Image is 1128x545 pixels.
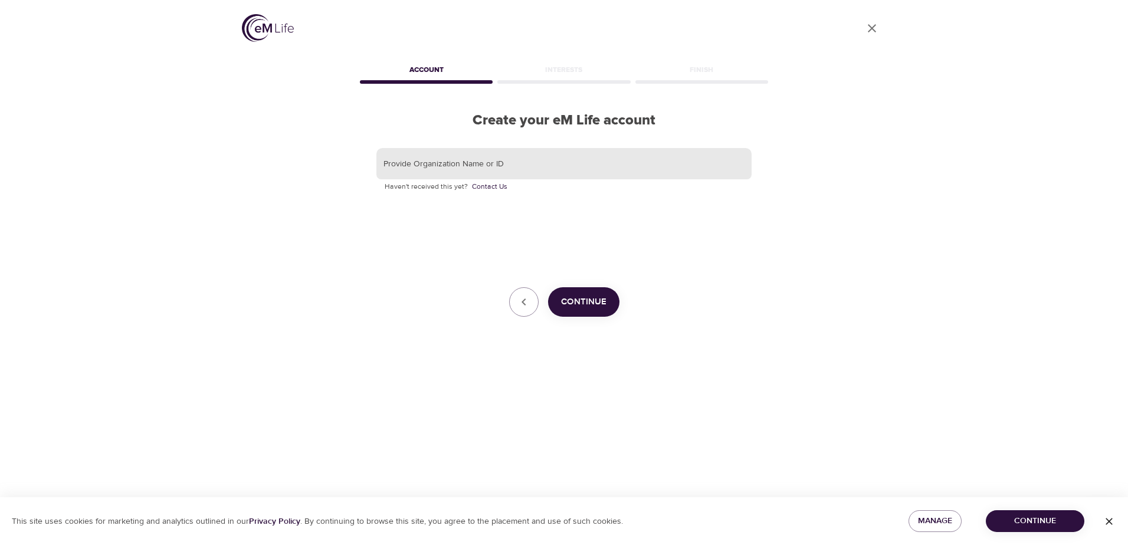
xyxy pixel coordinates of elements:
[242,14,294,42] img: logo
[858,14,886,42] a: close
[385,181,743,193] p: Haven't received this yet?
[472,181,507,193] a: Contact Us
[995,514,1075,528] span: Continue
[986,510,1084,532] button: Continue
[548,287,619,317] button: Continue
[358,112,770,129] h2: Create your eM Life account
[561,294,606,310] span: Continue
[909,510,962,532] button: Manage
[249,516,300,527] a: Privacy Policy
[918,514,952,528] span: Manage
